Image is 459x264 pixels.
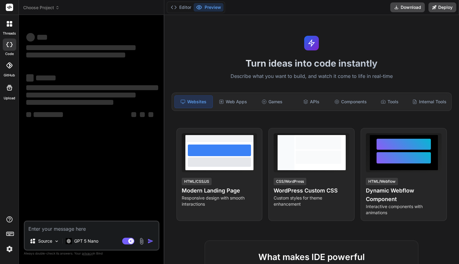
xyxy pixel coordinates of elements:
[26,33,35,42] span: ‌
[54,239,59,244] img: Pick Models
[74,238,98,244] p: GPT 5 Nano
[182,178,212,185] div: HTML/CSS/JS
[410,95,449,108] div: Internal Tools
[168,72,455,80] p: Describe what you want to build, and watch it come to life in real-time
[366,186,442,204] h4: Dynamic Webflow Component
[274,195,349,207] p: Custom styles for theme enhancement
[215,251,408,263] h2: What makes IDE powerful
[24,251,159,256] p: Always double-check its answers. Your in Bind
[26,100,113,105] span: ‌
[4,96,15,101] label: Upload
[4,73,15,78] label: GitHub
[390,2,425,12] button: Download
[37,35,47,40] span: ‌
[332,95,370,108] div: Components
[3,31,16,36] label: threads
[140,112,145,117] span: ‌
[168,58,455,69] h1: Turn ideas into code instantly
[5,51,14,57] label: code
[366,204,442,216] p: Interactive components with animations
[371,95,409,108] div: Tools
[66,238,72,244] img: GPT 5 Nano
[26,45,136,50] span: ‌
[366,178,398,185] div: HTML/Webflow
[82,251,93,255] span: privacy
[148,238,154,244] img: icon
[38,238,52,244] p: Source
[26,74,34,82] span: ‌
[131,112,136,117] span: ‌
[23,5,60,11] span: Choose Project
[194,3,224,12] button: Preview
[148,112,153,117] span: ‌
[26,53,125,57] span: ‌
[36,75,56,80] span: ‌
[4,244,15,254] img: settings
[26,112,31,117] span: ‌
[174,95,213,108] div: Websites
[34,112,63,117] span: ‌
[26,85,158,90] span: ‌
[168,3,194,12] button: Editor
[138,238,145,245] img: attachment
[274,186,349,195] h4: WordPress Custom CSS
[182,186,257,195] h4: Modern Landing Page
[253,95,291,108] div: Games
[26,93,136,97] span: ‌
[428,2,456,12] button: Deploy
[214,95,252,108] div: Web Apps
[274,178,306,185] div: CSS/WordPress
[292,95,330,108] div: APIs
[182,195,257,207] p: Responsive design with smooth interactions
